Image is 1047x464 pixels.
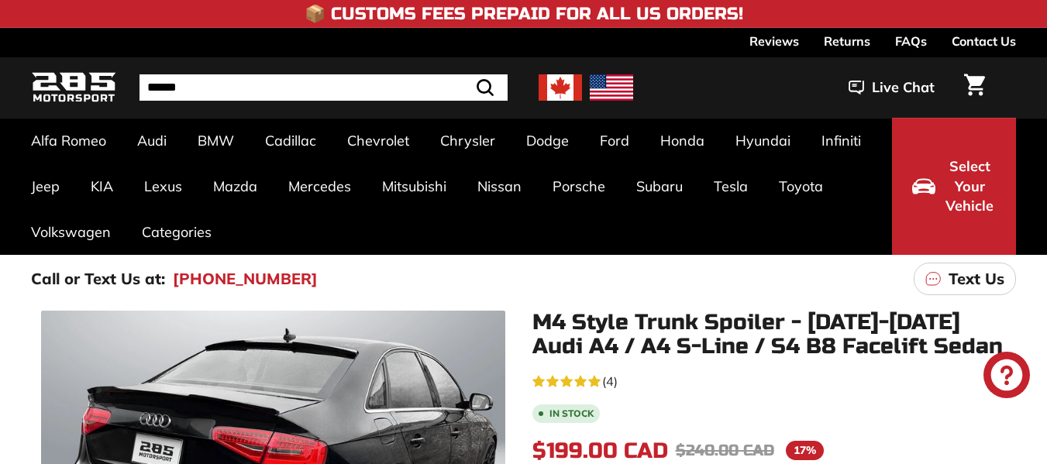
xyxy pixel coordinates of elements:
[979,352,1035,402] inbox-online-store-chat: Shopify online store chat
[15,209,126,255] a: Volkswagen
[305,5,743,23] h4: 📦 Customs Fees Prepaid for All US Orders!
[367,163,462,209] a: Mitsubishi
[15,163,75,209] a: Jeep
[584,118,645,163] a: Ford
[943,156,996,216] span: Select Your Vehicle
[122,118,182,163] a: Audi
[828,68,955,107] button: Live Chat
[31,267,165,290] p: Call or Text Us at:
[786,441,824,460] span: 17%
[532,370,1017,390] a: 4.8 rating (4 votes)
[273,163,367,209] a: Mercedes
[75,163,129,209] a: KIA
[332,118,425,163] a: Chevrolet
[824,28,870,54] a: Returns
[173,267,318,290] a: [PHONE_NUMBER]
[645,118,720,163] a: Honda
[720,118,806,163] a: Hyundai
[31,70,116,106] img: Logo_285_Motorsport_areodynamics_components
[511,118,584,163] a: Dodge
[462,163,537,209] a: Nissan
[914,263,1016,295] a: Text Us
[129,163,198,209] a: Lexus
[139,74,508,101] input: Search
[952,28,1016,54] a: Contact Us
[749,28,799,54] a: Reviews
[698,163,763,209] a: Tesla
[621,163,698,209] a: Subaru
[895,28,927,54] a: FAQs
[892,118,1016,255] button: Select Your Vehicle
[676,441,774,460] span: $240.00 CAD
[549,409,594,418] b: In stock
[532,311,1017,359] h1: M4 Style Trunk Spoiler - [DATE]-[DATE] Audi A4 / A4 S-Line / S4 B8 Facelift Sedan
[250,118,332,163] a: Cadillac
[872,77,935,98] span: Live Chat
[532,438,668,464] span: $199.00 CAD
[949,267,1004,290] p: Text Us
[15,118,122,163] a: Alfa Romeo
[955,61,994,114] a: Cart
[182,118,250,163] a: BMW
[763,163,839,209] a: Toyota
[198,163,273,209] a: Mazda
[537,163,621,209] a: Porsche
[602,372,618,390] span: (4)
[806,118,877,163] a: Infiniti
[126,209,227,255] a: Categories
[425,118,511,163] a: Chrysler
